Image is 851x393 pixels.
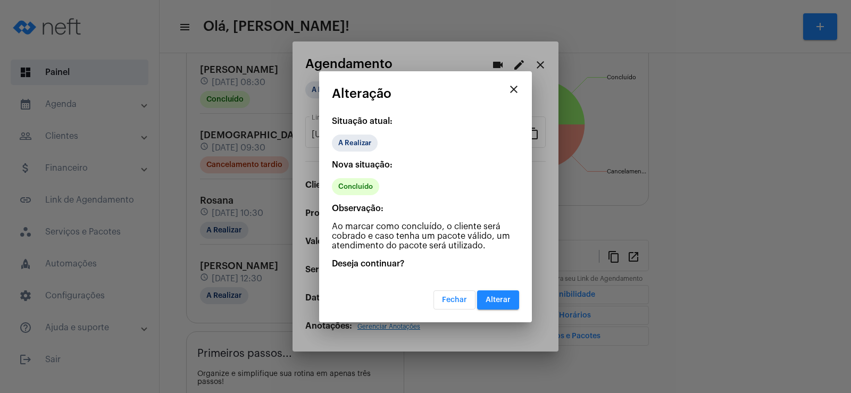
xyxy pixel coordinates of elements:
span: Alteração [332,87,391,101]
p: Ao marcar como concluído, o cliente será cobrado e caso tenha um pacote válido, um atendimento do... [332,222,519,250]
p: Observação: [332,204,519,213]
span: Fechar [442,296,467,304]
mat-icon: close [507,83,520,96]
mat-chip: Concluído [332,178,379,195]
span: Alterar [486,296,511,304]
button: Fechar [433,290,475,310]
button: Alterar [477,290,519,310]
p: Deseja continuar? [332,259,519,269]
p: Situação atual: [332,116,519,126]
mat-chip: A Realizar [332,135,378,152]
p: Nova situação: [332,160,519,170]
